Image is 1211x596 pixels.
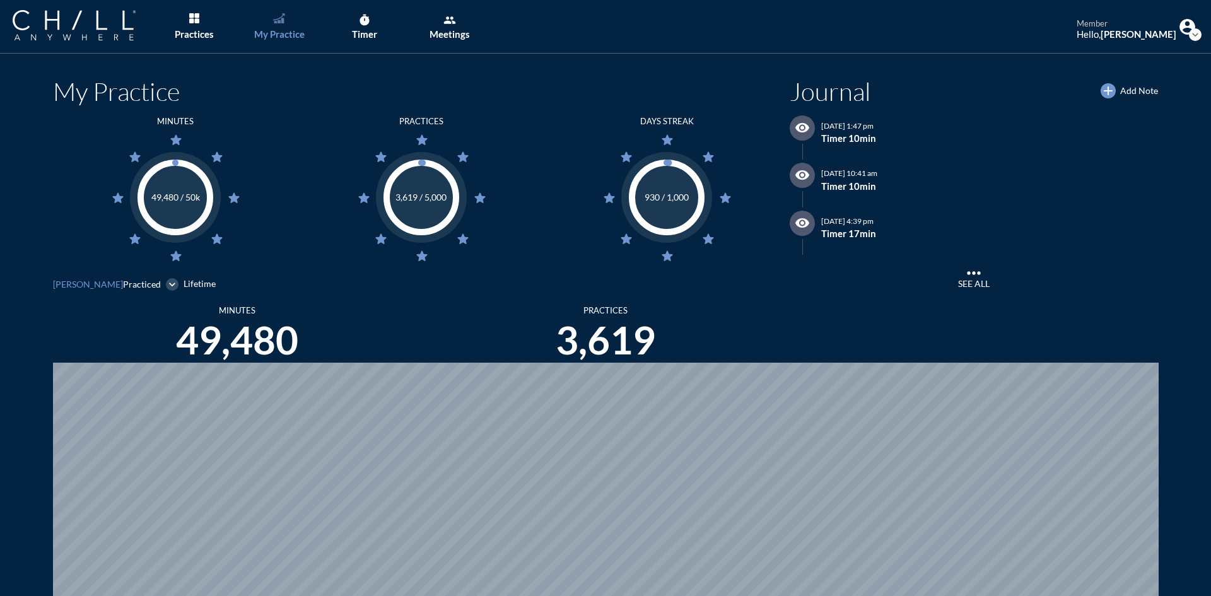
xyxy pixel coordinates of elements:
[13,10,161,42] a: Company Logo
[1077,28,1176,40] div: Hello,
[443,14,456,26] i: group
[53,316,421,363] div: 49,480
[175,28,214,40] div: Practices
[414,132,430,148] i: star
[166,278,178,291] i: expand_more
[455,231,471,247] i: star
[455,149,471,165] i: star
[1189,28,1202,41] i: expand_more
[821,180,877,192] div: Timer 10min
[1101,28,1176,40] strong: [PERSON_NAME]
[790,279,1158,289] div: See All
[53,279,123,289] span: [PERSON_NAME]
[964,269,984,278] i: more_horiz
[1101,83,1116,98] i: add
[1077,19,1176,29] div: member
[602,190,617,206] i: star
[1179,19,1195,35] img: Profile icon
[127,231,143,247] i: star
[352,28,377,40] div: Timer
[189,13,199,23] img: List
[13,10,136,40] img: Company Logo
[226,190,242,206] i: star
[619,231,634,247] i: star
[123,279,161,289] span: Practiced
[421,316,790,363] div: 3,619
[640,117,694,127] div: days streak
[718,190,733,206] i: star
[254,28,305,40] div: My Practice
[53,306,421,316] div: Minutes
[821,132,876,144] div: Timer 10min
[795,120,810,136] i: visibility
[421,306,790,316] div: PRACTICES
[273,13,284,23] img: Graph
[1120,86,1158,96] span: Add Note
[209,149,225,165] i: star
[660,248,675,264] i: star
[795,168,810,183] i: visibility
[184,279,216,289] div: Lifetime
[619,149,634,165] i: star
[821,228,876,239] div: Timer 17min
[821,217,875,226] div: [DATE] 4:39 pm
[168,248,184,264] i: star
[701,149,716,165] i: star
[414,248,430,264] i: star
[127,149,143,165] i: star
[358,14,371,26] i: timer
[472,190,488,206] i: star
[356,190,371,206] i: star
[168,132,184,148] i: star
[157,117,194,127] div: Minutes
[373,231,389,247] i: star
[790,76,871,107] h1: Journal
[660,132,675,148] i: star
[821,122,875,131] div: [DATE] 1:47 pm
[821,169,877,178] div: [DATE] 10:41 am
[110,190,126,206] i: star
[701,231,716,247] i: star
[209,231,225,247] i: star
[53,76,790,107] h1: My Practice
[430,28,470,40] div: Meetings
[399,117,443,127] div: PRACTICES
[1101,83,1158,98] button: Add Note
[373,149,389,165] i: star
[795,216,810,231] i: visibility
